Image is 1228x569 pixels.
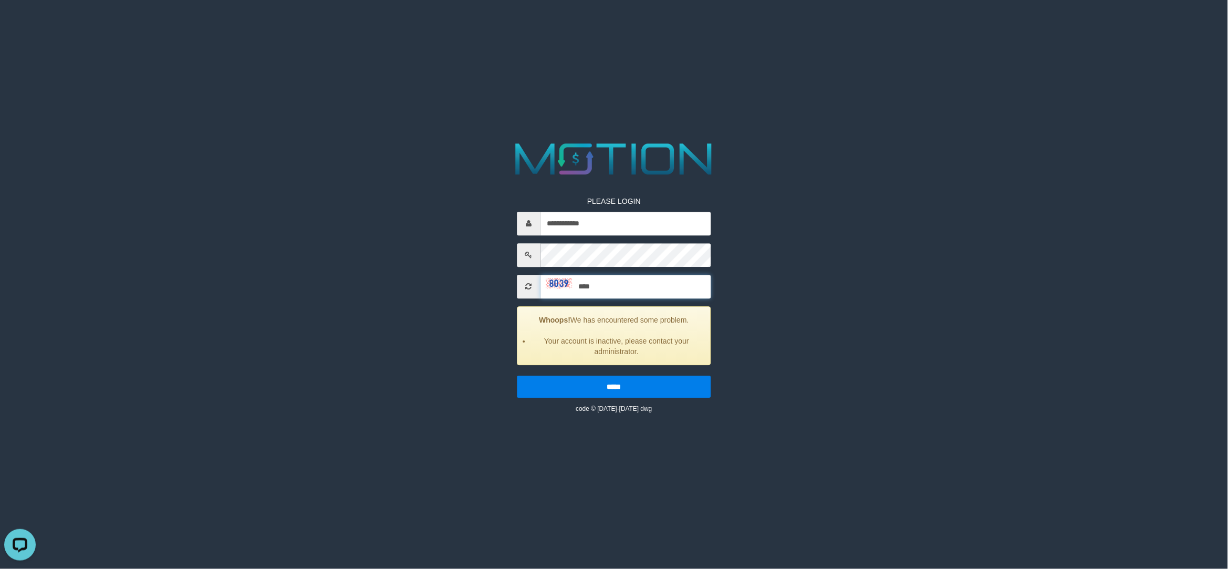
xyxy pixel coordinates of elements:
[546,278,572,288] img: captcha
[576,405,652,412] small: code © [DATE]-[DATE] dwg
[517,306,711,365] div: We has encountered some problem.
[4,4,36,36] button: Open LiveChat chat widget
[530,336,703,357] li: Your account is inactive, please contact your administrator.
[506,138,721,180] img: MOTION_logo.png
[517,196,711,206] p: PLEASE LOGIN
[539,316,570,324] strong: Whoops!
